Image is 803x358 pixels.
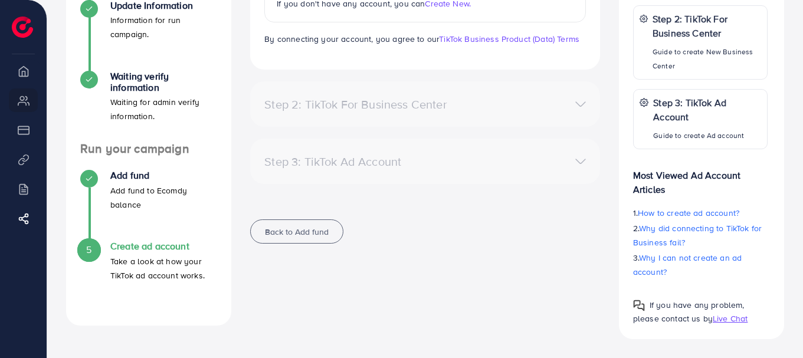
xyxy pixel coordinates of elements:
img: Popup guide [633,300,645,311]
p: By connecting your account, you agree to our [264,32,586,46]
span: 5 [86,243,91,257]
p: Take a look at how your TikTok ad account works. [110,254,217,283]
p: 2. [633,221,768,249]
h4: Waiting verify information [110,71,217,93]
img: logo [12,17,33,38]
p: Step 3: TikTok Ad Account [653,96,761,124]
p: 1. [633,206,768,220]
li: Create ad account [66,241,231,311]
p: Information for run campaign. [110,13,217,41]
span: Why I can not create an ad account? [633,252,742,278]
p: Guide to create Ad account [653,129,761,143]
span: If you have any problem, please contact us by [633,299,745,324]
p: Most Viewed Ad Account Articles [633,159,768,196]
li: Add fund [66,170,231,241]
p: 3. [633,251,768,279]
button: Back to Add fund [250,219,343,244]
p: Waiting for admin verify information. [110,95,217,123]
h4: Add fund [110,170,217,181]
h4: Run your campaign [66,142,231,156]
a: TikTok Business Product (Data) Terms [439,33,579,45]
span: Why did connecting to TikTok for Business fail? [633,222,762,248]
p: Guide to create New Business Center [653,45,761,73]
span: Back to Add fund [265,226,329,238]
h4: Create ad account [110,241,217,252]
span: Live Chat [713,313,748,324]
iframe: Chat [753,305,794,349]
p: Step 2: TikTok For Business Center [653,12,761,40]
span: How to create ad account? [638,207,739,219]
p: Add fund to Ecomdy balance [110,183,217,212]
li: Waiting verify information [66,71,231,142]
